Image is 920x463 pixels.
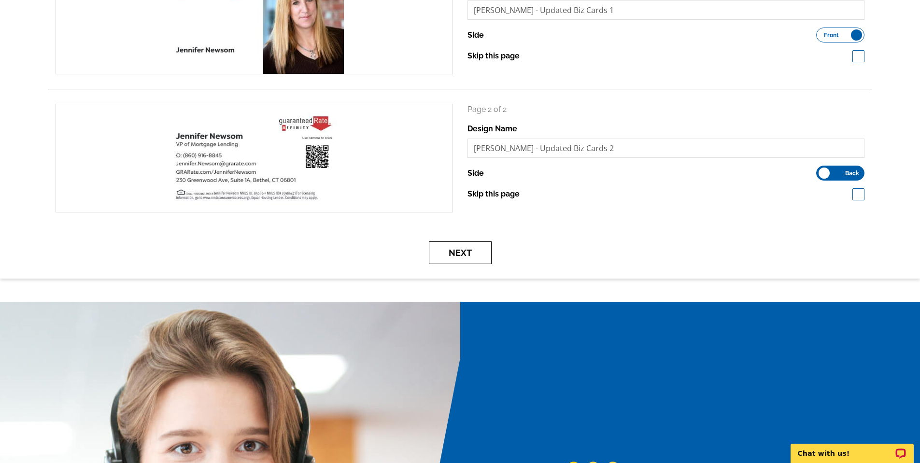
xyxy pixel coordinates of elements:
[784,433,920,463] iframe: LiveChat chat widget
[467,104,865,115] p: Page 2 of 2
[467,188,520,200] label: Skip this page
[845,171,859,176] span: Back
[467,139,865,158] input: File Name
[467,168,484,179] label: Side
[467,29,484,41] label: Side
[429,241,492,264] button: Next
[467,50,520,62] label: Skip this page
[467,0,865,20] input: File Name
[467,123,517,135] label: Design Name
[824,33,839,38] span: Front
